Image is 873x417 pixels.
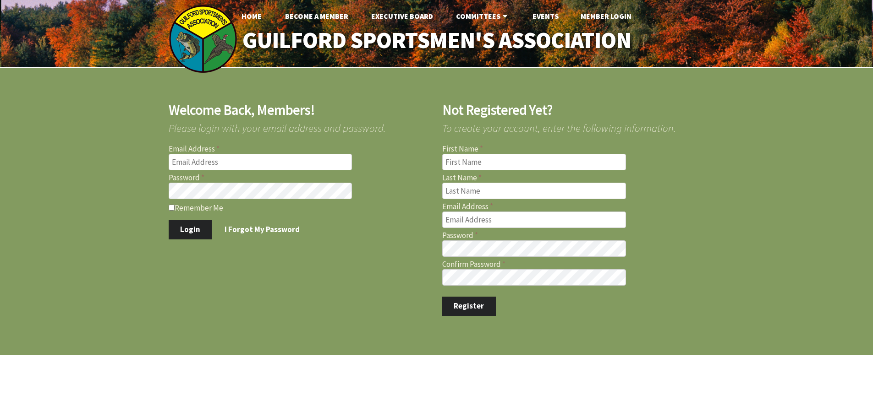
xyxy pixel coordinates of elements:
h2: Welcome Back, Members! [169,103,431,117]
a: Guilford Sportsmen's Association [223,21,650,60]
input: Last Name [442,183,626,199]
a: Become A Member [278,7,356,25]
a: Home [234,7,269,25]
input: Email Address [442,211,626,228]
label: Remember Me [169,203,431,212]
button: Login [169,220,212,239]
label: Last Name [442,174,705,182]
h2: Not Registered Yet? [442,103,705,117]
span: To create your account, enter the following information. [442,117,705,133]
a: Executive Board [364,7,440,25]
label: Confirm Password [442,260,705,268]
img: logo_sm.png [169,5,237,73]
a: I Forgot My Password [213,220,312,239]
input: Email Address [169,154,352,170]
button: Register [442,297,496,316]
a: Committees [449,7,517,25]
label: Password [442,232,705,239]
label: Email Address [169,145,431,153]
input: Remember Me [169,205,175,211]
input: First Name [442,154,626,170]
a: Member Login [573,7,639,25]
label: Email Address [442,203,705,211]
label: Password [169,174,431,182]
span: Please login with your email address and password. [169,117,431,133]
a: Events [525,7,566,25]
label: First Name [442,145,705,153]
